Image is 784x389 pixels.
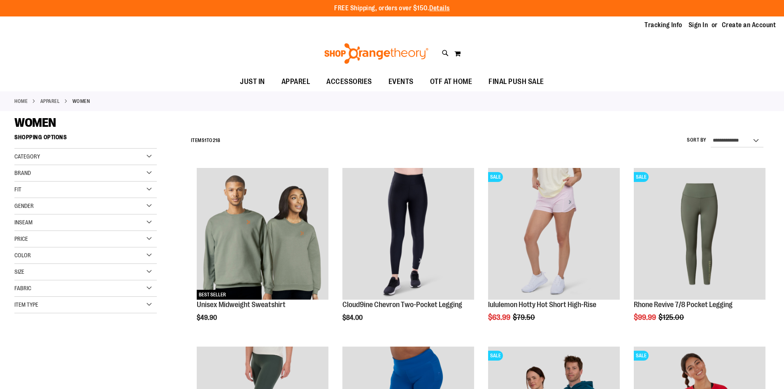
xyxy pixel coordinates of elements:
a: lululemon Hotty Hot Short High-RiseSALE [488,168,620,301]
span: EVENTS [389,72,414,91]
span: Inseam [14,219,33,226]
span: FINAL PUSH SALE [489,72,544,91]
a: lululemon Hotty Hot Short High-Rise [488,300,596,309]
a: Rhone Revive 7/8 Pocket Legging [634,300,733,309]
a: APPAREL [40,98,60,105]
div: product [630,164,770,342]
a: Sign In [689,21,708,30]
span: Size [14,268,24,275]
span: 218 [213,137,221,143]
a: Details [429,5,450,12]
img: Cloud9ine Chevron Two-Pocket Legging [342,168,474,300]
span: $49.90 [197,314,218,321]
div: product [193,164,333,342]
a: OTF AT HOME [422,72,481,91]
a: Rhone Revive 7/8 Pocket LeggingSALE [634,168,765,301]
h2: Items to [191,134,221,147]
a: Cloud9ine Chevron Two-Pocket Legging [342,300,462,309]
img: Unisex Midweight Sweatshirt [197,168,328,300]
img: lululemon Hotty Hot Short High-Rise [488,168,620,300]
a: Cloud9ine Chevron Two-Pocket Legging [342,168,474,301]
span: Fit [14,186,21,193]
span: $84.00 [342,314,364,321]
span: ACCESSORIES [326,72,372,91]
a: Unisex Midweight Sweatshirt [197,300,286,309]
img: Shop Orangetheory [323,43,430,64]
a: APPAREL [273,72,319,91]
p: FREE Shipping, orders over $150. [334,4,450,13]
span: Category [14,153,40,160]
span: SALE [634,351,649,361]
span: Color [14,252,31,259]
strong: WOMEN [72,98,90,105]
span: JUST IN [240,72,265,91]
a: ACCESSORIES [318,72,380,91]
a: EVENTS [380,72,422,91]
span: APPAREL [281,72,310,91]
span: SALE [488,351,503,361]
span: OTF AT HOME [430,72,472,91]
img: Rhone Revive 7/8 Pocket Legging [634,168,765,300]
span: $125.00 [658,313,685,321]
a: Unisex Midweight SweatshirtBEST SELLER [197,168,328,301]
div: product [484,164,624,342]
strong: Shopping Options [14,130,157,149]
a: FINAL PUSH SALE [480,72,552,91]
span: Fabric [14,285,31,291]
span: Brand [14,170,31,176]
span: SALE [488,172,503,182]
span: Item Type [14,301,38,308]
span: BEST SELLER [197,290,228,300]
label: Sort By [687,137,707,144]
span: 1 [205,137,207,143]
a: Create an Account [722,21,776,30]
span: Price [14,235,28,242]
span: Gender [14,203,34,209]
a: Home [14,98,28,105]
span: SALE [634,172,649,182]
span: $79.50 [513,313,536,321]
span: $63.99 [488,313,512,321]
span: WOMEN [14,116,56,130]
a: JUST IN [232,72,273,91]
span: $99.99 [634,313,657,321]
a: Tracking Info [644,21,682,30]
div: product [338,164,478,342]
